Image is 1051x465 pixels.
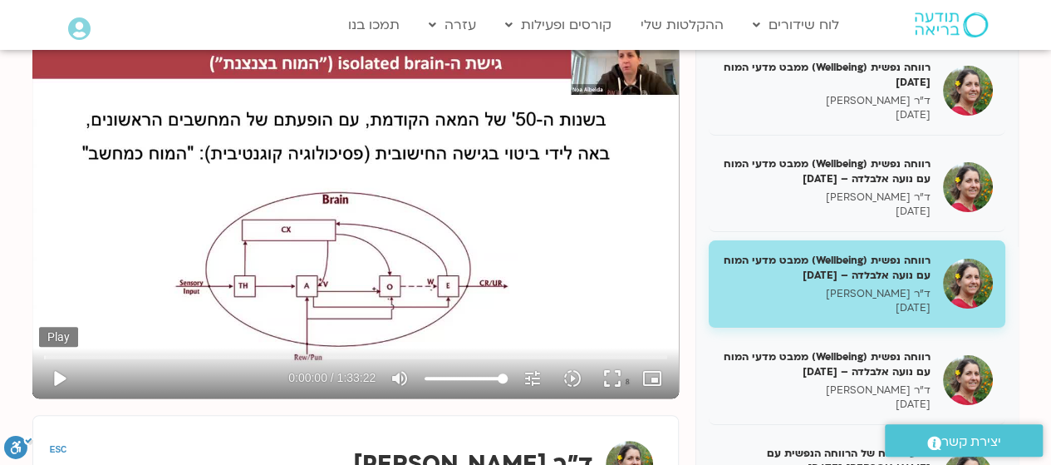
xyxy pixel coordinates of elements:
p: [DATE] [721,205,931,219]
p: [DATE] [721,398,931,412]
p: [DATE] [721,108,931,122]
h5: רווחה נפשית (Wellbeing) ממבט מדעי המוח עם נועה אלבלדה – [DATE] [721,156,931,186]
h5: רווחה נפשית (Wellbeing) ממבט מדעי המוח עם נועה אלבלדה – [DATE] [721,253,931,283]
a: ההקלטות שלי [632,9,732,41]
a: יצירת קשר [885,424,1043,457]
a: עזרה [420,9,484,41]
img: רווחה נפשית (Wellbeing) ממבט מדעי המוח 31/01/25 [943,66,993,116]
p: ד"ר [PERSON_NAME] [721,190,931,205]
img: תודעה בריאה [915,12,988,37]
p: ד"ר [PERSON_NAME] [721,287,931,301]
a: תמכו בנו [340,9,408,41]
h5: רווחה נפשית (Wellbeing) ממבט מדעי המוח עם נועה אלבלדה – [DATE] [721,349,931,379]
a: קורסים ופעילות [497,9,620,41]
a: לוח שידורים [744,9,847,41]
p: ד"ר [PERSON_NAME] [721,94,931,108]
span: יצירת קשר [941,431,1001,453]
img: רווחה נפשית (Wellbeing) ממבט מדעי המוח עם נועה אלבלדה – 21/02/25 [943,355,993,405]
p: ד"ר [PERSON_NAME] [721,383,931,398]
img: רווחה נפשית (Wellbeing) ממבט מדעי המוח עם נועה אלבלדה – 14/02/25 [943,259,993,309]
img: רווחה נפשית (Wellbeing) ממבט מדעי המוח עם נועה אלבלדה – 07/02/25 [943,162,993,212]
h5: רווחה נפשית (Wellbeing) ממבט מדעי המוח [DATE] [721,60,931,90]
p: [DATE] [721,301,931,315]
